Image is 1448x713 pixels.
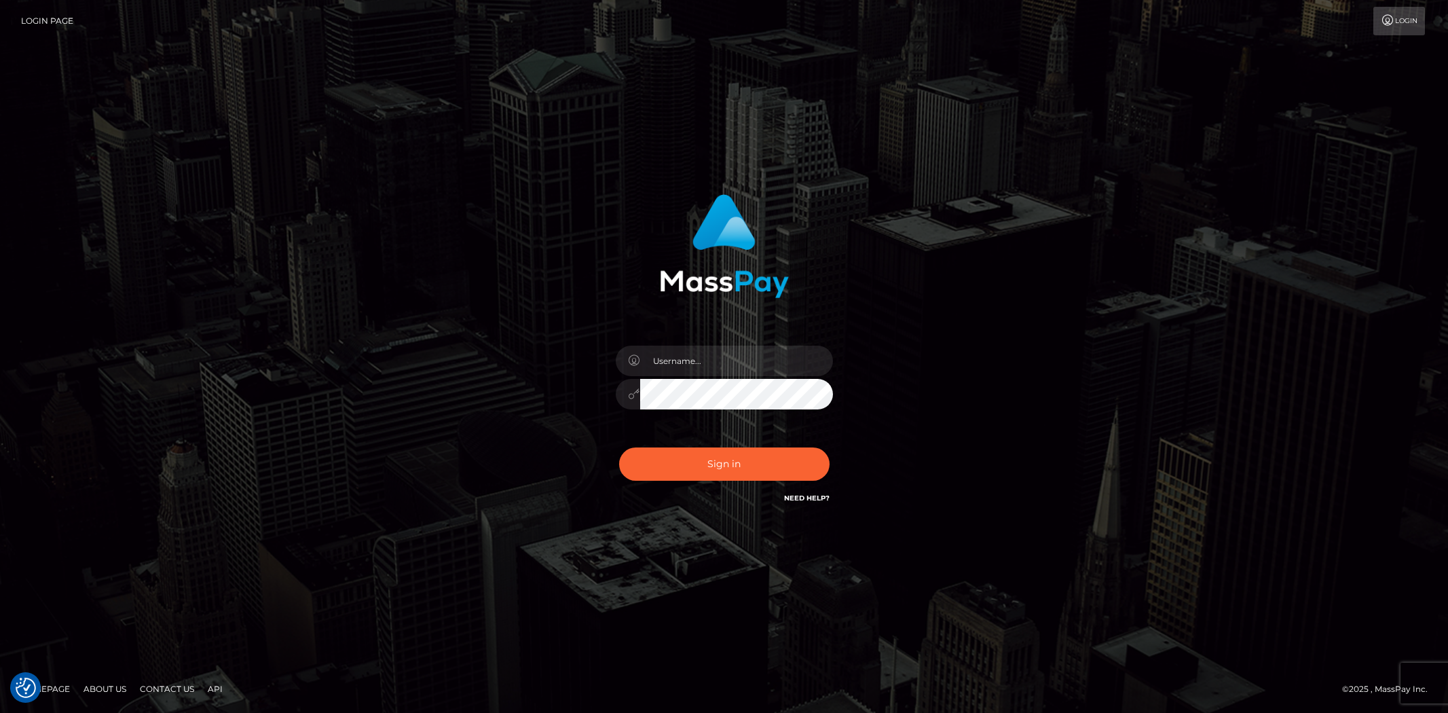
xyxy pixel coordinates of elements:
[619,447,830,481] button: Sign in
[660,194,789,298] img: MassPay Login
[21,7,73,35] a: Login Page
[1342,682,1438,697] div: © 2025 , MassPay Inc.
[134,678,200,699] a: Contact Us
[78,678,132,699] a: About Us
[1373,7,1425,35] a: Login
[784,494,830,502] a: Need Help?
[202,678,228,699] a: API
[16,678,36,698] button: Consent Preferences
[15,678,75,699] a: Homepage
[16,678,36,698] img: Revisit consent button
[640,346,833,376] input: Username...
